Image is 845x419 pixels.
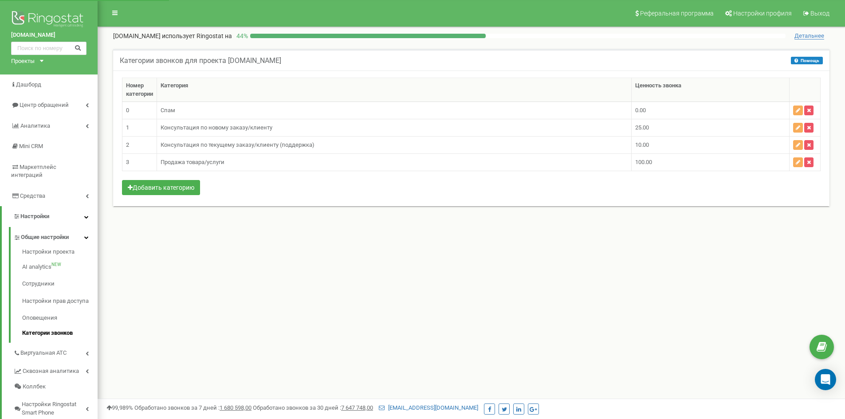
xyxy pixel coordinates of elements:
[220,404,252,411] u: 1 680 598,00
[791,57,823,64] button: Помощь
[21,233,69,242] span: Общие настройки
[20,122,50,129] span: Аналитика
[122,154,157,171] td: 3
[20,192,45,199] span: Средства
[134,404,252,411] span: Обработано звонков за 7 дней :
[122,137,157,154] td: 2
[22,293,98,310] a: Настройки прав доступа
[20,102,69,108] span: Центр обращений
[232,31,250,40] p: 44 %
[162,32,232,39] span: использует Ringostat на
[632,154,790,171] td: 100.00
[22,248,98,258] a: Настройки проекта
[632,78,790,102] th: Ценность звонка
[11,31,86,39] a: [DOMAIN_NAME]
[106,404,133,411] span: 99,989%
[13,227,98,245] a: Общие настройки
[120,57,281,65] h5: Категории звонков для проекта [DOMAIN_NAME]
[11,42,86,55] input: Поиск по номеру
[11,164,56,179] span: Маркетплейс интеграций
[22,258,98,276] a: AI analyticsNEW
[2,206,98,227] a: Настройки
[632,137,790,154] td: 10.00
[157,102,632,119] td: Спам
[20,213,49,219] span: Настройки
[810,10,829,17] span: Выход
[341,404,373,411] u: 7 647 748,00
[253,404,373,411] span: Обработано звонков за 30 дней :
[122,180,200,195] button: Добавить категорию
[157,119,632,137] td: Консультация по новому заказу/клиенту
[22,400,86,417] span: Настройки Ringostat Smart Phone
[113,31,232,40] p: [DOMAIN_NAME]
[794,32,824,39] span: Детальнее
[23,383,46,391] span: Коллбек
[640,10,714,17] span: Реферальная программа
[157,154,632,171] td: Продажа товара/услуги
[13,343,98,361] a: Виртуальная АТС
[122,119,157,137] td: 1
[157,137,632,154] td: Консультация по текущему заказу/клиенту (поддержка)
[13,379,98,395] a: Коллбек
[379,404,478,411] a: [EMAIL_ADDRESS][DOMAIN_NAME]
[16,81,41,88] span: Дашборд
[122,102,157,119] td: 0
[20,349,67,357] span: Виртуальная АТС
[632,102,790,119] td: 0.00
[11,9,86,31] img: Ringostat logo
[122,78,157,102] th: Номер категории
[157,78,632,102] th: Категория
[733,10,792,17] span: Настройки профиля
[22,327,98,337] a: Категории звонков
[11,57,35,66] div: Проекты
[815,369,836,390] div: Open Intercom Messenger
[13,361,98,379] a: Сквозная аналитика
[22,275,98,293] a: Сотрудники
[23,367,79,376] span: Сквозная аналитика
[22,309,98,327] a: Оповещения
[632,119,790,137] td: 25.00
[19,143,43,149] span: Mini CRM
